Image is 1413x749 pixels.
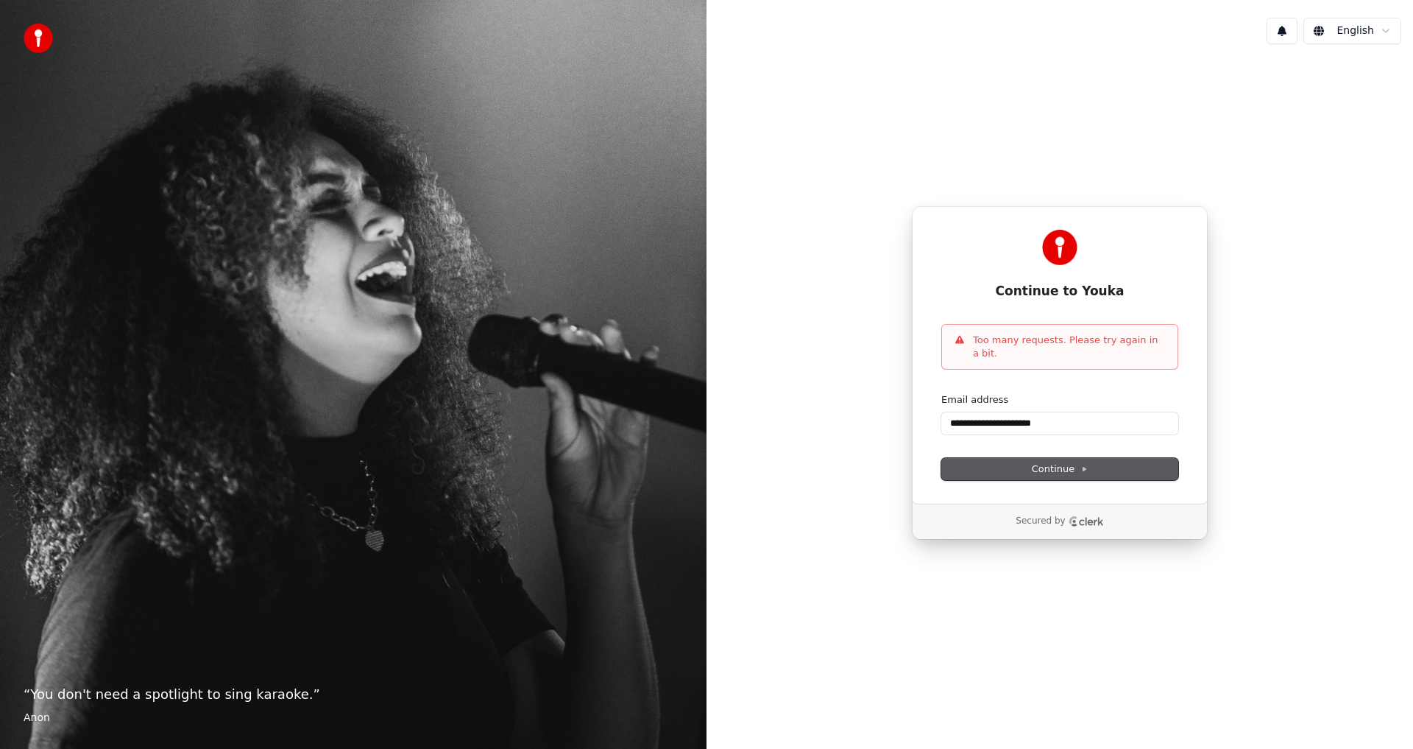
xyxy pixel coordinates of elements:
[24,711,683,725] footer: Anon
[973,334,1166,360] p: Too many requests. Please try again in a bit.
[941,393,1008,407] label: Email address
[1016,516,1065,527] p: Secured by
[941,283,1178,300] h1: Continue to Youka
[941,458,1178,480] button: Continue
[24,684,683,705] p: “ You don't need a spotlight to sing karaoke. ”
[1042,230,1077,265] img: Youka
[24,24,53,53] img: youka
[1032,463,1088,476] span: Continue
[1069,516,1104,527] a: Clerk logo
